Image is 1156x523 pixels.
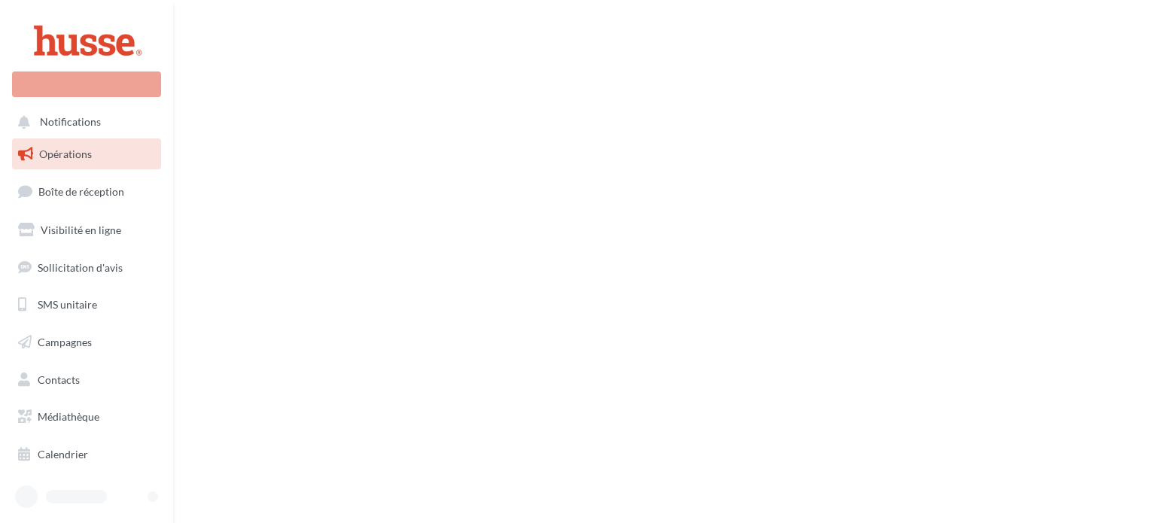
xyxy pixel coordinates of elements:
span: Campagnes [38,336,92,348]
a: Boîte de réception [9,175,164,208]
span: Visibilité en ligne [41,223,121,236]
div: Nouvelle campagne [12,71,161,97]
a: Contacts [9,364,164,396]
a: Sollicitation d'avis [9,252,164,284]
span: Médiathèque [38,410,99,423]
a: Campagnes [9,327,164,358]
a: Visibilité en ligne [9,214,164,246]
span: Opérations [39,147,92,160]
a: Calendrier [9,439,164,470]
span: Boîte de réception [38,185,124,198]
span: Notifications [40,116,101,129]
span: Sollicitation d'avis [38,260,123,273]
span: Contacts [38,373,80,386]
a: SMS unitaire [9,289,164,321]
span: Calendrier [38,448,88,461]
a: Médiathèque [9,401,164,433]
span: SMS unitaire [38,298,97,311]
a: Opérations [9,138,164,170]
